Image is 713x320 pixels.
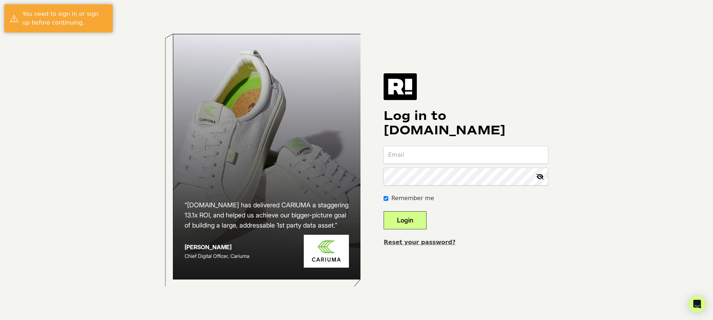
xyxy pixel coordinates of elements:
[384,239,455,246] a: Reset your password?
[304,235,349,268] img: Cariuma
[391,194,434,203] label: Remember me
[384,211,427,229] button: Login
[384,146,548,164] input: Email
[384,73,417,100] img: Retention.com
[185,243,232,251] strong: [PERSON_NAME]
[185,200,349,230] h2: “[DOMAIN_NAME] has delivered CARIUMA a staggering 13.1x ROI, and helped us achieve our bigger-pic...
[384,109,548,138] h1: Log in to [DOMAIN_NAME]
[185,253,249,259] span: Chief Digital Officer, Cariuma
[22,10,107,27] div: You need to sign in or sign up before continuing.
[688,295,706,313] div: Open Intercom Messenger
